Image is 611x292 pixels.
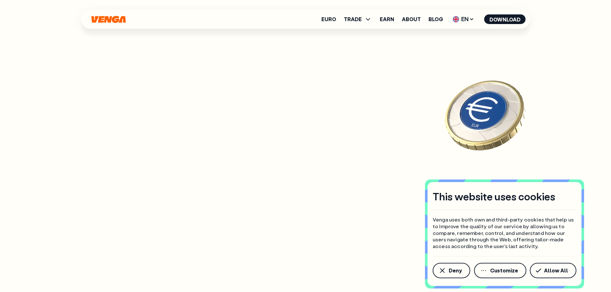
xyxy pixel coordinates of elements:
span: Customize [490,268,518,273]
span: Allow All [544,268,568,273]
button: Customize [474,263,526,278]
button: Allow All [530,263,576,278]
a: Euro [321,17,336,22]
span: TRADE [344,17,362,22]
a: Blog [429,17,443,22]
img: flag-uk [453,16,459,22]
a: Earn [380,17,394,22]
button: Deny [433,263,470,278]
p: Venga uses both own and third-party cookies that help us to improve the quality of our service by... [433,216,576,250]
span: TRADE [344,15,372,23]
h4: This website uses cookies [433,190,555,203]
span: Deny [449,268,462,273]
span: EN [451,14,477,24]
a: About [402,17,421,22]
svg: Home [91,16,127,23]
div: Your Name [89,149,249,159]
img: EURO coin [437,67,533,163]
button: Download [484,14,526,24]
